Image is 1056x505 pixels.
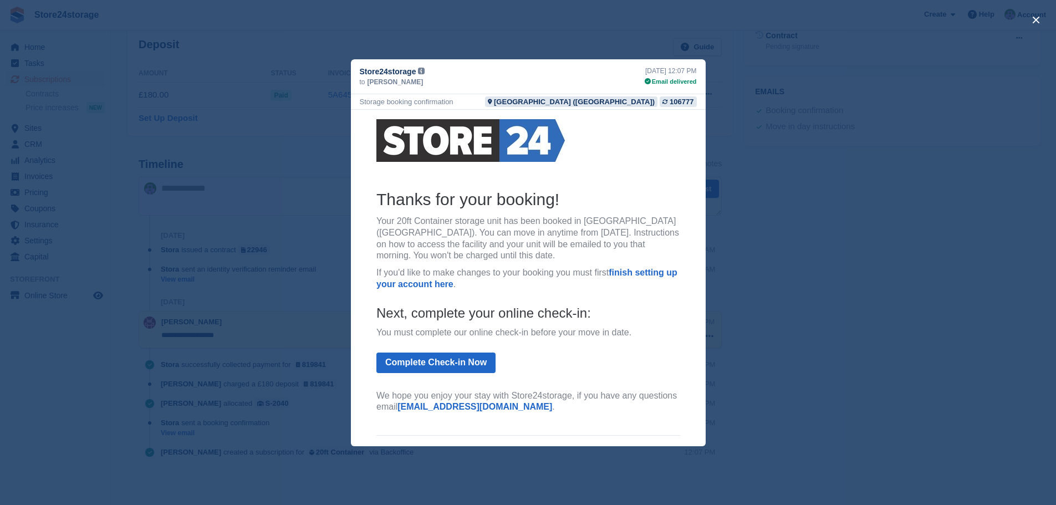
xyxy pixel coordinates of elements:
[494,96,655,107] div: [GEOGRAPHIC_DATA] ([GEOGRAPHIC_DATA])
[25,195,329,212] h4: Next, complete your online check-in:
[660,96,696,107] a: 106777
[670,96,693,107] div: 106777
[360,96,453,107] div: Storage booking confirmation
[47,292,201,302] a: [EMAIL_ADDRESS][DOMAIN_NAME]
[25,158,327,179] a: finish setting up your account here
[360,77,365,87] span: to
[645,77,697,86] div: Email delivered
[25,217,329,229] p: You must complete our online check-in before your move in date.
[25,157,329,181] p: If you'd like to make changes to your booking you must first .
[25,243,145,263] a: Complete Check-in Now
[645,66,697,76] div: [DATE] 12:07 PM
[1027,11,1045,29] button: close
[418,68,425,74] img: icon-info-grey-7440780725fd019a000dd9b08b2336e03edf1995a4989e88bcd33f0948082b44.svg
[360,66,416,77] span: Store24storage
[25,106,329,152] p: Your 20ft Container storage unit has been booked in [GEOGRAPHIC_DATA] ([GEOGRAPHIC_DATA]). You ca...
[485,96,657,107] a: [GEOGRAPHIC_DATA] ([GEOGRAPHIC_DATA])
[25,9,214,52] img: Store24storage Logo
[368,77,424,87] span: [PERSON_NAME]
[25,280,329,304] p: We hope you enjoy your stay with Store24storage, if you have any questions email .
[25,79,329,100] h2: Thanks for your booking!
